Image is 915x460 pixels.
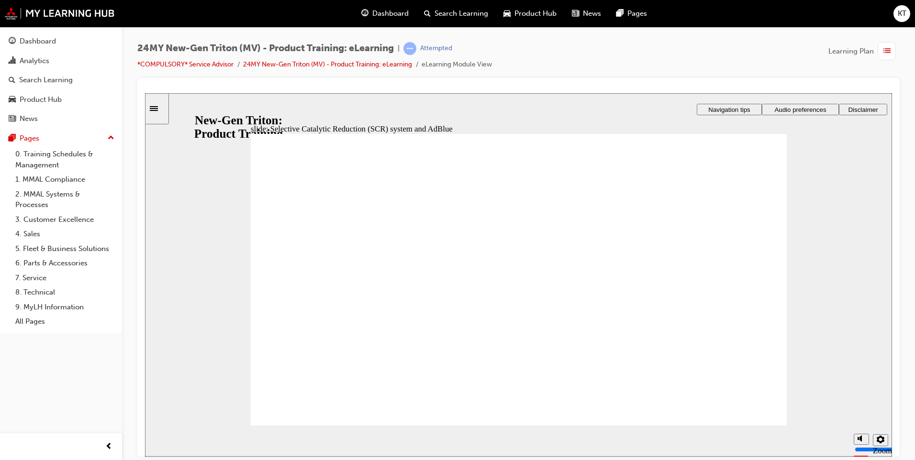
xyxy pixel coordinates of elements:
input: volume [710,352,771,360]
span: up-icon [108,132,114,144]
button: Pages [4,130,118,147]
a: Search Learning [4,71,118,89]
span: search-icon [424,8,431,20]
span: news-icon [9,115,16,123]
a: 0. Training Schedules & Management [11,147,118,172]
span: car-icon [9,96,16,104]
a: 24MY New-Gen Triton (MV) - Product Training: eLearning [243,60,412,68]
a: 3. Customer Excellence [11,212,118,227]
span: 24MY New-Gen Triton (MV) - Product Training: eLearning [137,43,394,54]
span: | [398,43,400,54]
span: guage-icon [9,37,16,46]
li: eLearning Module View [422,59,492,70]
span: list-icon [883,45,891,57]
a: Analytics [4,52,118,70]
a: News [4,110,118,128]
a: 9. MyLH Information [11,300,118,315]
span: Navigation tips [563,13,605,20]
span: KT [898,8,906,19]
span: chart-icon [9,57,16,66]
button: Navigation tips [552,11,617,22]
button: Settings [728,341,743,353]
a: 4. Sales [11,227,118,241]
a: Product Hub [4,91,118,109]
div: Product Hub [20,94,62,105]
a: *COMPULSORY* Service Advisor [137,60,234,68]
span: Learning Plan [828,46,874,57]
a: 1. MMAL Compliance [11,172,118,187]
div: Search Learning [19,75,73,86]
div: Attempted [420,44,452,53]
span: pages-icon [9,134,16,143]
span: news-icon [572,8,579,20]
a: news-iconNews [564,4,609,23]
span: News [583,8,601,19]
span: Dashboard [372,8,409,19]
button: Audio preferences [617,11,694,22]
a: car-iconProduct Hub [496,4,564,23]
a: Dashboard [4,33,118,50]
span: prev-icon [105,441,112,453]
button: KT [893,5,910,22]
button: Mute (Ctrl+Alt+M) [709,340,724,351]
label: Zoom to fit [728,353,747,381]
div: News [20,113,38,124]
span: Pages [627,8,647,19]
div: misc controls [704,332,742,363]
div: Pages [20,133,39,144]
span: pages-icon [616,8,624,20]
button: Disclaimer [694,11,742,22]
a: 6. Parts & Accessories [11,256,118,271]
span: Disclaimer [703,13,733,20]
a: All Pages [11,314,118,329]
a: search-iconSearch Learning [416,4,496,23]
a: 8. Technical [11,285,118,300]
span: car-icon [503,8,511,20]
span: learningRecordVerb_ATTEMPT-icon [403,42,416,55]
a: guage-iconDashboard [354,4,416,23]
a: 2. MMAL Systems & Processes [11,187,118,212]
a: 5. Fleet & Business Solutions [11,241,118,256]
span: Audio preferences [629,13,681,20]
a: pages-iconPages [609,4,655,23]
span: Product Hub [514,8,557,19]
div: Dashboard [20,36,56,47]
button: DashboardAnalyticsSearch LearningProduct HubNews [4,31,118,130]
button: Learning Plan [828,42,900,60]
a: 7. Service [11,271,118,285]
div: Analytics [20,55,49,66]
span: guage-icon [361,8,368,20]
span: Search Learning [435,8,488,19]
span: search-icon [9,76,15,85]
img: mmal [5,7,115,20]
